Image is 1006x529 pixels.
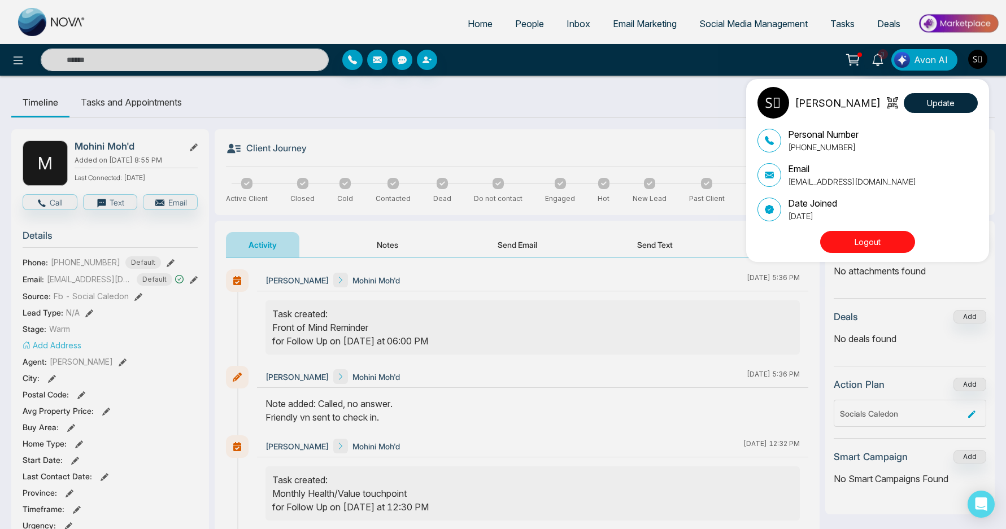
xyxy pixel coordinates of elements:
[788,176,916,187] p: [EMAIL_ADDRESS][DOMAIN_NAME]
[968,491,995,518] div: Open Intercom Messenger
[820,231,915,253] button: Logout
[788,162,916,176] p: Email
[788,196,837,210] p: Date Joined
[788,141,859,153] p: [PHONE_NUMBER]
[788,210,837,222] p: [DATE]
[904,93,978,113] button: Update
[795,95,881,111] p: [PERSON_NAME]
[788,128,859,141] p: Personal Number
